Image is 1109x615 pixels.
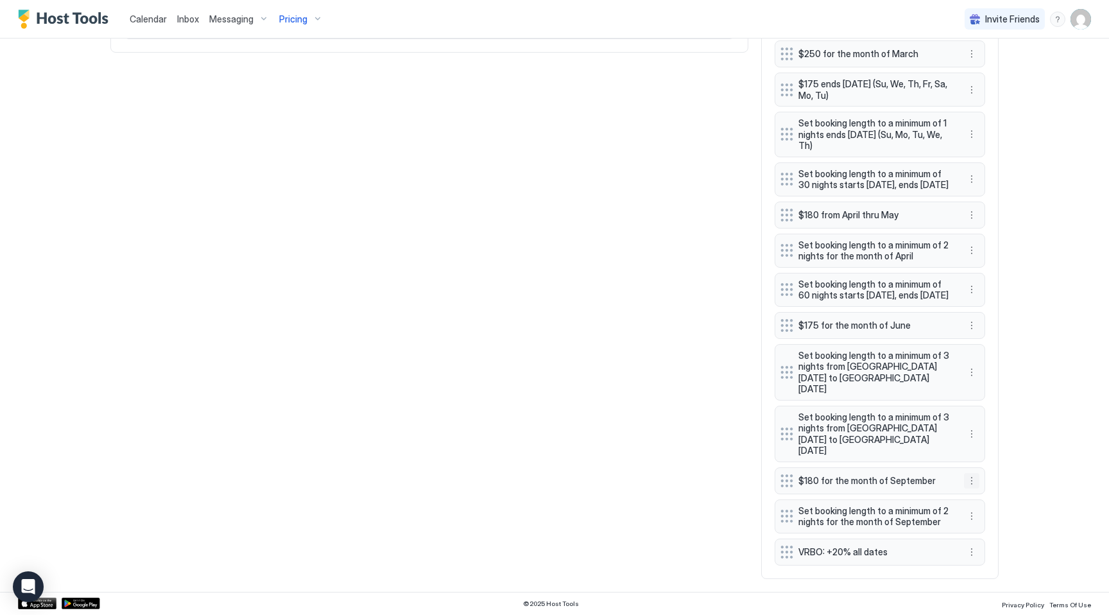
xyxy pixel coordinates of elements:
div: menu [964,318,979,333]
span: Set booking length to a minimum of 1 nights ends [DATE] (Su, Mo, Tu, We, Th) [798,117,951,152]
a: Privacy Policy [1002,597,1044,611]
span: Set booking length to a minimum of 30 nights starts [DATE], ends [DATE] [798,168,951,191]
a: Google Play Store [62,598,100,609]
span: Inbox [177,13,199,24]
div: menu [964,544,979,560]
button: More options [964,46,979,62]
div: menu [964,82,979,98]
button: More options [964,282,979,297]
div: menu [964,473,979,489]
span: $250 for the month of March [798,48,951,60]
span: $175 ends [DATE] (Su, We, Th, Fr, Sa, Mo, Tu) [798,78,951,101]
span: VRBO: +20% all dates [798,546,951,558]
button: More options [964,171,979,187]
div: menu [964,126,979,142]
button: More options [964,426,979,442]
a: App Store [18,598,56,609]
span: Messaging [209,13,254,25]
button: More options [964,82,979,98]
span: Calendar [130,13,167,24]
button: More options [964,243,979,258]
button: More options [964,473,979,489]
div: menu [964,282,979,297]
div: menu [964,243,979,258]
button: More options [964,318,979,333]
div: Open Intercom Messenger [13,571,44,602]
span: $175 for the month of June [798,320,951,331]
span: Privacy Policy [1002,601,1044,609]
span: Set booking length to a minimum of 3 nights from [GEOGRAPHIC_DATA][DATE] to [GEOGRAPHIC_DATA][DATE] [798,411,951,456]
span: $180 from April thru May [798,209,951,221]
button: More options [964,207,979,223]
div: User profile [1070,9,1091,30]
span: Set booking length to a minimum of 60 nights starts [DATE], ends [DATE] [798,279,951,301]
span: $180 for the month of September [798,475,951,487]
span: Set booking length to a minimum of 2 nights for the month of September [798,505,951,528]
div: menu [964,508,979,524]
button: More options [964,544,979,560]
a: Terms Of Use [1049,597,1091,611]
span: Set booking length to a minimum of 2 nights for the month of April [798,239,951,262]
span: Pricing [279,13,307,25]
button: More options [964,126,979,142]
div: menu [964,207,979,223]
div: menu [964,171,979,187]
span: Invite Friends [985,13,1040,25]
span: Set booking length to a minimum of 3 nights from [GEOGRAPHIC_DATA][DATE] to [GEOGRAPHIC_DATA][DATE] [798,350,951,395]
a: Calendar [130,12,167,26]
a: Host Tools Logo [18,10,114,29]
button: More options [964,365,979,380]
span: Terms Of Use [1049,601,1091,609]
button: More options [964,508,979,524]
div: menu [964,426,979,442]
div: menu [964,365,979,380]
span: © 2025 Host Tools [523,600,579,608]
div: menu [964,46,979,62]
div: menu [1050,12,1065,27]
a: Inbox [177,12,199,26]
